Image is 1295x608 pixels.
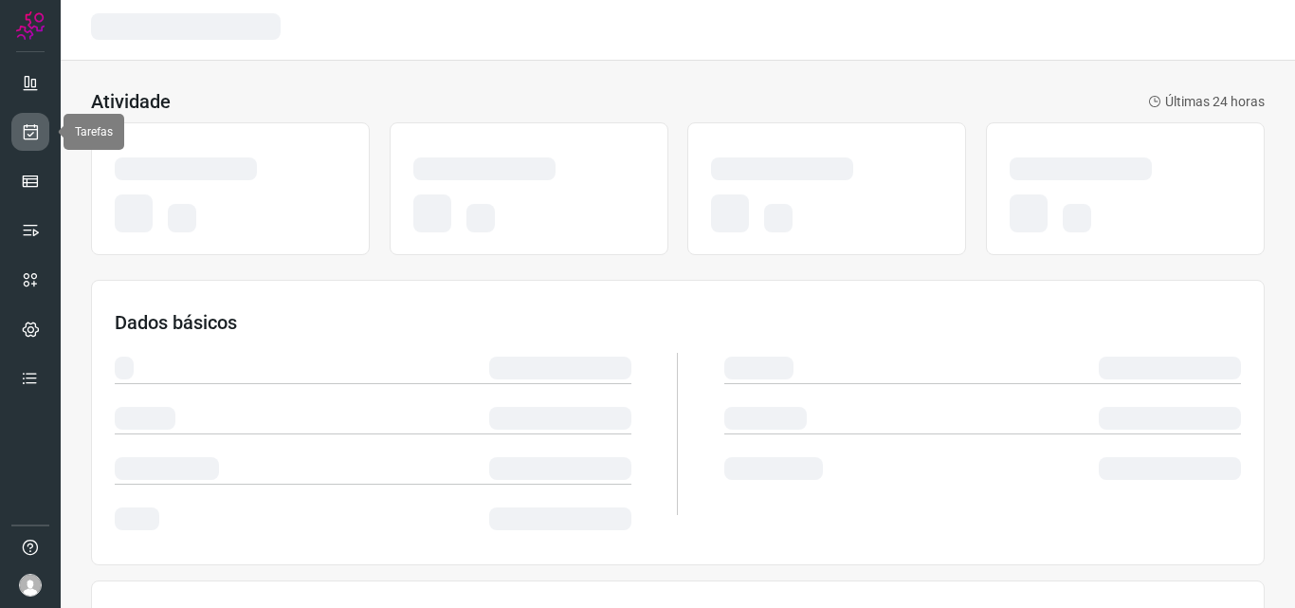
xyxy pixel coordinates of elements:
span: Tarefas [75,125,113,138]
img: Logo [16,11,45,40]
img: avatar-user-boy.jpg [19,574,42,597]
h3: Dados básicos [115,311,1241,334]
p: Últimas 24 horas [1148,92,1265,112]
h3: Atividade [91,90,171,113]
